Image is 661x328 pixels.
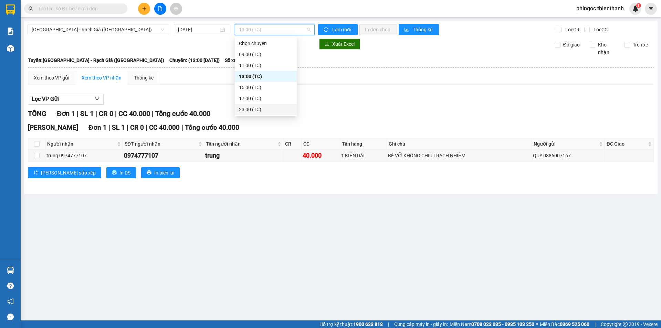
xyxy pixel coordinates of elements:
span: ⚪️ [536,323,538,326]
span: SL 1 [80,109,94,118]
span: SL 1 [112,124,125,131]
strong: 0708 023 035 - 0935 103 250 [471,321,534,327]
span: plus [142,6,147,11]
img: logo-vxr [6,4,15,15]
td: trung [204,150,283,162]
span: Số xe: [225,56,238,64]
span: ĐC Giao [607,140,647,148]
button: downloadXuất Excel [319,39,360,50]
div: 15:00 (TC) [239,84,293,91]
span: file-add [158,6,162,11]
img: warehouse-icon [7,267,14,274]
span: Đã giao [560,41,583,49]
div: QUÝ 0886007167 [533,152,604,159]
div: Xem theo VP gửi [34,74,69,82]
span: Người nhận [47,140,116,148]
button: file-add [154,3,166,15]
span: down [94,96,100,102]
span: sync [324,27,329,33]
input: Tìm tên, số ĐT hoặc mã đơn [38,5,119,12]
span: Lọc VP Gửi [32,95,59,103]
b: Tuyến: [GEOGRAPHIC_DATA] - Rạch Giá ([GEOGRAPHIC_DATA]) [28,57,164,63]
div: trung [205,151,282,160]
span: [PERSON_NAME] sắp xếp [41,169,96,177]
span: printer [112,170,117,176]
div: 09:00 (TC) [239,51,293,58]
span: Đơn 1 [88,124,107,131]
span: search [29,6,33,11]
div: trung 0974777107 [46,152,122,159]
span: Chuyến: (13:00 [DATE]) [169,56,220,64]
img: solution-icon [7,28,14,35]
button: Lọc VP Gửi [28,94,104,105]
div: Thống kê [134,74,154,82]
span: Cung cấp máy in - giấy in: [394,320,448,328]
button: sort-ascending[PERSON_NAME] sắp xếp [28,167,101,178]
span: copyright [623,322,628,327]
sup: 1 [636,3,641,8]
td: 0974777107 [123,150,204,162]
span: | [115,109,117,118]
span: Tên người nhận [206,140,276,148]
span: Lọc CC [591,26,609,33]
span: | [181,124,183,131]
div: 13:00 (TC) [239,73,293,80]
span: Hỗ trợ kỹ thuật: [319,320,383,328]
span: download [325,42,329,47]
span: Làm mới [332,26,352,33]
div: 17:00 (TC) [239,95,293,102]
button: plus [138,3,150,15]
span: 1 [637,3,640,8]
span: Thống kê [413,26,433,33]
th: CR [283,138,302,150]
span: CC 40.000 [149,124,180,131]
span: Trên xe [630,41,651,49]
span: SĐT người nhận [125,140,197,148]
span: Đơn 1 [57,109,75,118]
span: [PERSON_NAME] [28,124,78,131]
span: Người gửi [534,140,598,148]
div: Xem theo VP nhận [82,74,122,82]
span: question-circle [7,283,14,289]
strong: 0369 525 060 [560,321,589,327]
span: Tổng cước 40.000 [185,124,239,131]
div: 0974777107 [124,151,203,160]
span: Sài Gòn - Rạch Giá (Hàng Hoá) [32,24,164,35]
button: printerIn biên lai [141,167,180,178]
span: Miền Nam [450,320,534,328]
span: CC 40.000 [118,109,150,118]
img: icon-new-feature [632,6,639,12]
div: Chọn chuyến [235,38,297,49]
span: Kho nhận [595,41,619,56]
span: sort-ascending [33,170,38,176]
button: syncLàm mới [318,24,358,35]
div: 23:00 (TC) [239,106,293,113]
span: | [595,320,596,328]
button: caret-down [645,3,657,15]
th: Ghi chú [387,138,532,150]
span: notification [7,298,14,305]
span: | [388,320,389,328]
img: warehouse-icon [7,45,14,52]
div: 40.000 [303,151,339,160]
button: aim [170,3,182,15]
th: CC [302,138,340,150]
span: | [152,109,154,118]
span: caret-down [648,6,654,12]
span: | [95,109,97,118]
input: 11/09/2025 [178,26,219,33]
div: 1 KIỆN DÀI [341,152,386,159]
span: Miền Bắc [540,320,589,328]
span: 13:00 (TC) [239,24,311,35]
div: 11:00 (TC) [239,62,293,69]
span: TỔNG [28,109,46,118]
span: Lọc CR [563,26,580,33]
span: message [7,314,14,320]
span: In biên lai [154,169,174,177]
span: CR 0 [130,124,144,131]
span: | [77,109,78,118]
span: phingoc.thienthanh [571,4,629,13]
span: | [108,124,110,131]
th: Tên hàng [340,138,387,150]
div: BỂ VỠ KHÔNG CHỊU TRÁCH NHIỆM [388,152,531,159]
